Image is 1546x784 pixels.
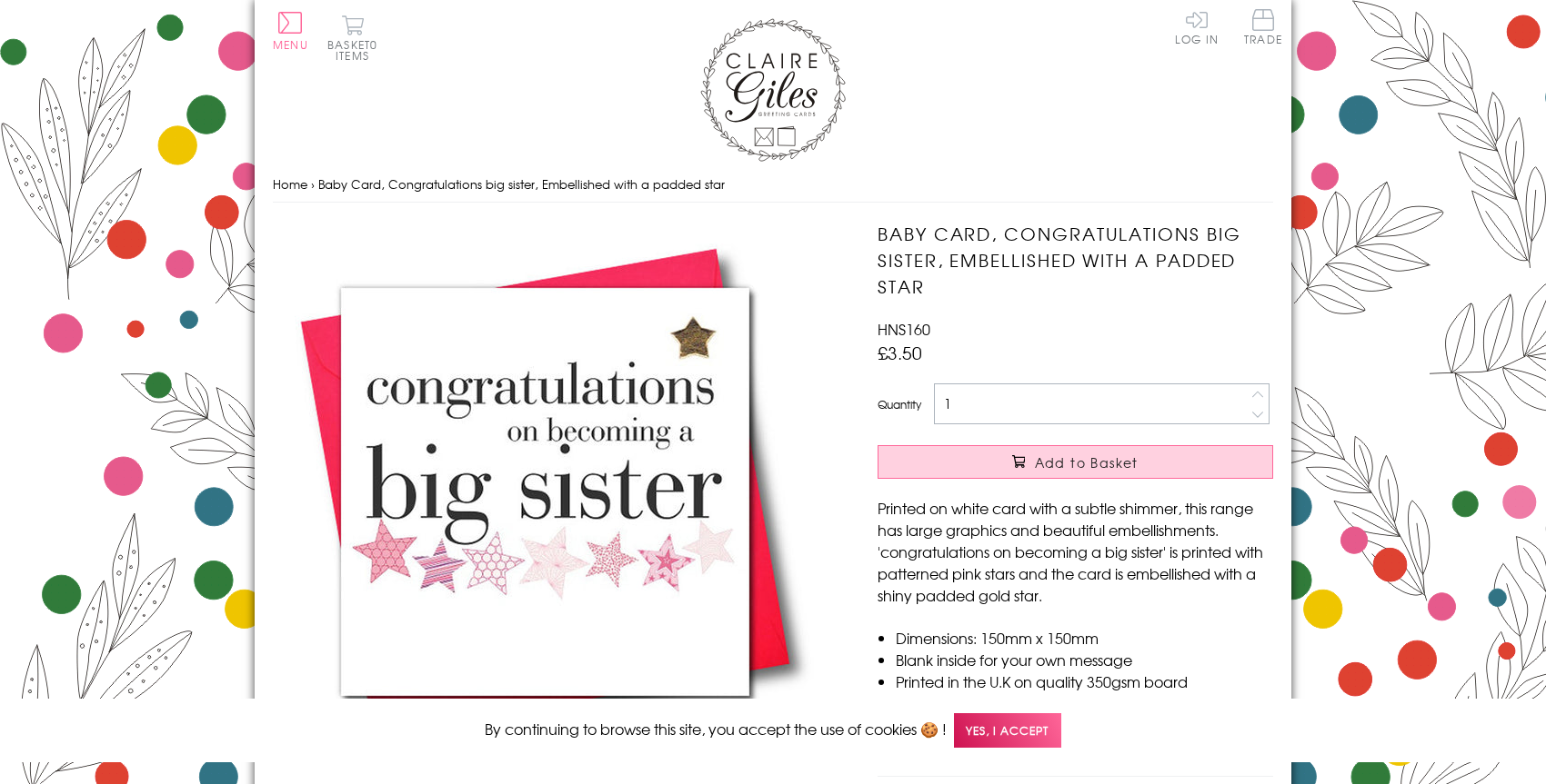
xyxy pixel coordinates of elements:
[311,175,315,193] span: ›
[1244,9,1282,45] span: Trade
[896,692,1273,714] li: Comes wrapped in Compostable bag
[273,166,1273,203] nav: breadcrumbs
[878,497,1273,606] p: Printed on white card with a subtle shimmer, this range has large graphics and beautiful embellis...
[878,340,922,365] span: £3.50
[896,670,1273,692] li: Printed in the U.K on quality 350gsm board
[1175,9,1219,45] a: Log In
[896,627,1273,649] li: Dimensions: 150mm x 150mm
[878,445,1273,479] button: Add to Basket
[700,18,846,162] img: Claire Giles Greetings Cards
[273,36,308,53] span: Menu
[1035,453,1139,471] span: Add to Basket
[318,175,725,193] span: Baby Card, Congratulations big sister, Embellished with a padded star
[273,175,307,193] a: Home
[878,221,1273,299] h1: Baby Card, Congratulations big sister, Embellished with a padded star
[1244,9,1282,48] a: Trade
[954,713,1061,749] span: Yes, I accept
[878,396,921,412] label: Quantity
[273,221,818,765] img: Baby Card, Congratulations big sister, Embellished with a padded star
[273,12,308,50] button: Menu
[896,649,1273,670] li: Blank inside for your own message
[878,318,930,340] span: HNS160
[327,15,377,61] button: Basket0 items
[336,36,377,64] span: 0 items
